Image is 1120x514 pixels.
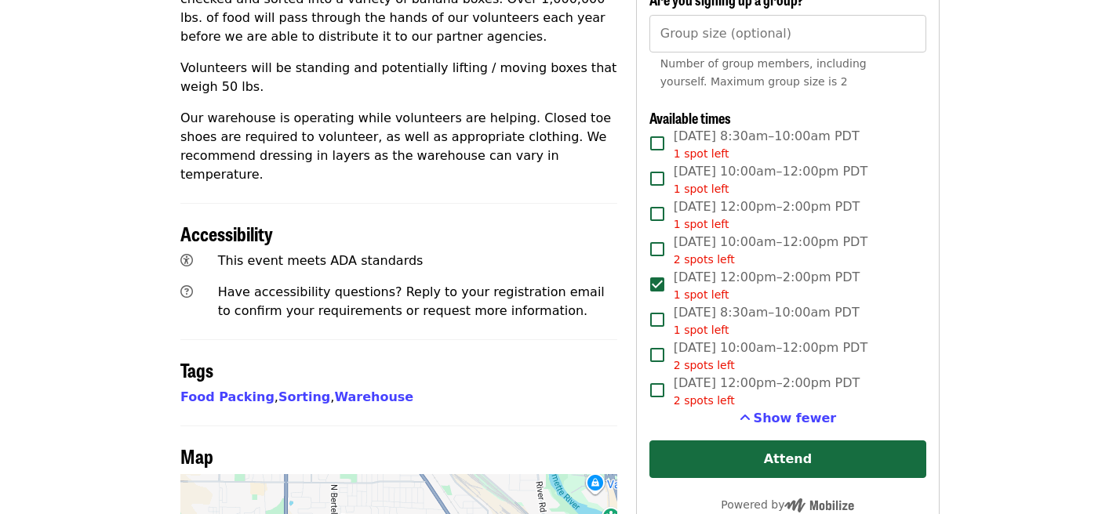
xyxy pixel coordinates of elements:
[674,233,867,268] span: [DATE] 10:00am–12:00pm PDT
[180,284,193,299] i: question-circle icon
[674,324,729,336] span: 1 spot left
[334,389,413,404] a: Warehouse
[721,498,854,511] span: Powered by
[674,374,860,409] span: [DATE] 12:00pm–2:00pm PDT
[674,288,729,301] span: 1 spot left
[649,440,926,478] button: Attend
[180,389,278,404] span: ,
[674,183,729,195] span: 1 spot left
[278,389,330,404] a: Sorting
[180,442,213,469] span: Map
[660,57,867,88] span: Number of group members, including yourself. Maximum group size is 2
[649,107,731,128] span: Available times
[180,389,275,404] a: Food Packing
[674,338,867,374] span: [DATE] 10:00am–12:00pm PDT
[674,253,735,266] span: 2 spots left
[218,253,424,268] span: This event meets ADA standards
[180,219,273,247] span: Accessibility
[180,59,617,96] p: Volunteers will be standing and potentially lifting / moving boxes that weigh 50 lbs.
[278,389,334,404] span: ,
[180,253,193,268] i: universal-access icon
[674,197,860,233] span: [DATE] 12:00pm–2:00pm PDT
[784,498,854,512] img: Powered by Mobilize
[218,284,605,318] span: Have accessibility questions? Reply to your registration email to confirm your requirements or re...
[674,359,735,371] span: 2 spots left
[180,109,617,184] p: Our warehouse is operating while volunteers are helping. Closed toe shoes are required to volunte...
[674,162,867,197] span: [DATE] 10:00am–12:00pm PDT
[674,218,729,230] span: 1 spot left
[674,147,729,160] span: 1 spot left
[674,394,735,407] span: 2 spots left
[649,15,926,52] input: [object Object]
[740,409,837,428] button: See more timeslots
[674,268,860,303] span: [DATE] 12:00pm–2:00pm PDT
[674,127,860,162] span: [DATE] 8:30am–10:00am PDT
[674,303,860,338] span: [DATE] 8:30am–10:00am PDT
[754,411,837,425] span: Show fewer
[180,356,213,383] span: Tags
